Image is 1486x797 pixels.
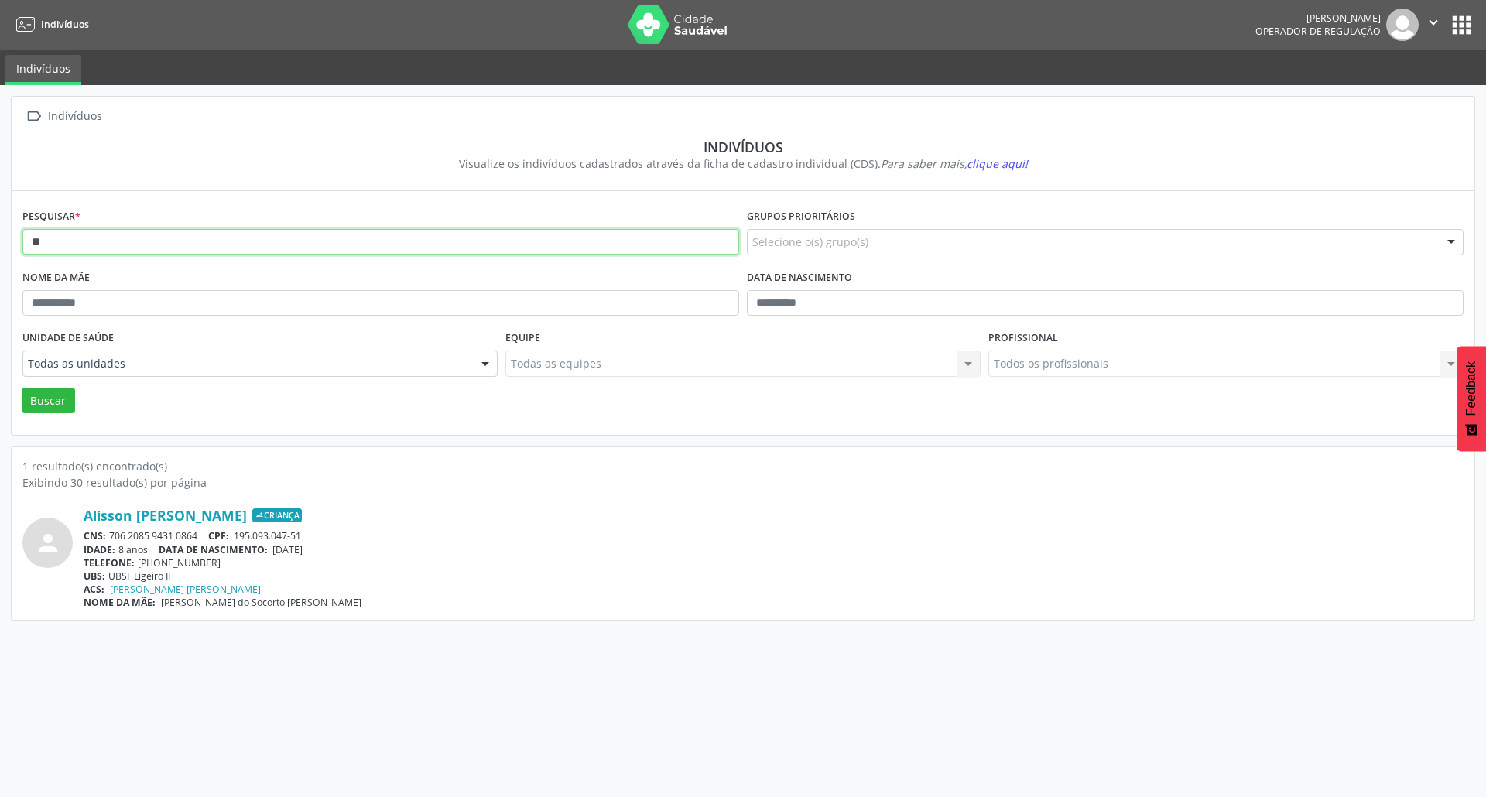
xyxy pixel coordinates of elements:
[161,596,361,609] span: [PERSON_NAME] do Socorto [PERSON_NAME]
[84,507,247,524] a: Alisson [PERSON_NAME]
[22,388,75,414] button: Buscar
[1255,25,1381,38] span: Operador de regulação
[84,583,104,596] span: ACS:
[1464,361,1478,416] span: Feedback
[22,327,114,351] label: Unidade de saúde
[84,596,156,609] span: NOME DA MÃE:
[84,543,115,556] span: IDADE:
[505,327,540,351] label: Equipe
[34,529,62,557] i: person
[234,529,301,542] span: 195.093.047-51
[22,105,104,128] a:  Indivíduos
[84,529,106,542] span: CNS:
[41,18,89,31] span: Indivíduos
[22,458,1464,474] div: 1 resultado(s) encontrado(s)
[1448,12,1475,39] button: apps
[747,205,855,229] label: Grupos prioritários
[159,543,268,556] span: DATA DE NASCIMENTO:
[1425,14,1442,31] i: 
[33,139,1453,156] div: Indivíduos
[84,556,135,570] span: TELEFONE:
[22,474,1464,491] div: Exibindo 30 resultado(s) por página
[22,205,80,229] label: Pesquisar
[45,105,104,128] div: Indivíduos
[1419,9,1448,41] button: 
[208,529,229,542] span: CPF:
[11,12,89,37] a: Indivíduos
[1386,9,1419,41] img: img
[22,105,45,128] i: 
[988,327,1058,351] label: Profissional
[84,543,1464,556] div: 8 anos
[110,583,261,596] a: [PERSON_NAME] [PERSON_NAME]
[1255,12,1381,25] div: [PERSON_NAME]
[84,570,1464,583] div: UBSF Ligeiro II
[272,543,303,556] span: [DATE]
[5,55,81,85] a: Indivíduos
[22,266,90,290] label: Nome da mãe
[1457,346,1486,451] button: Feedback - Mostrar pesquisa
[84,556,1464,570] div: [PHONE_NUMBER]
[33,156,1453,172] div: Visualize os indivíduos cadastrados através da ficha de cadastro individual (CDS).
[881,156,1028,171] i: Para saber mais,
[84,570,105,583] span: UBS:
[84,529,1464,542] div: 706 2085 9431 0864
[967,156,1028,171] span: clique aqui!
[747,266,852,290] label: Data de nascimento
[252,508,302,522] span: Criança
[28,356,466,371] span: Todas as unidades
[752,234,868,250] span: Selecione o(s) grupo(s)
